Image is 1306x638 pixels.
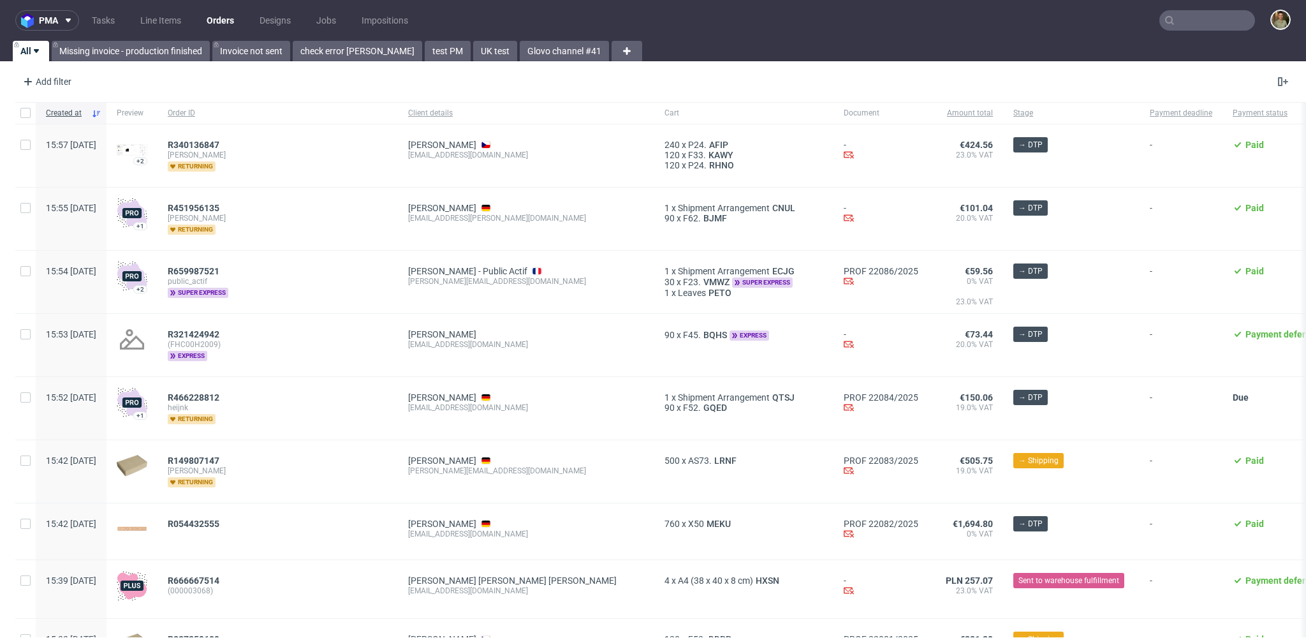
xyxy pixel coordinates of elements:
img: plain-eco.9b3ba858dad33fd82c36.png [117,455,147,477]
span: F52. [683,403,701,413]
a: BQHS [701,330,730,340]
div: [PERSON_NAME][EMAIL_ADDRESS][DOMAIN_NAME] [408,466,644,476]
a: [PERSON_NAME] [408,392,476,403]
span: returning [168,477,216,487]
span: 15:42 [DATE] [46,456,96,466]
span: 20.0% VAT [939,339,993,350]
span: → DTP [1018,518,1043,530]
span: AFIP [707,140,731,150]
a: [PERSON_NAME] [408,140,476,150]
span: - [1150,456,1212,487]
span: €73.44 [965,329,993,339]
a: PROF 22082/2025 [844,519,918,529]
span: → Shipping [1018,455,1059,466]
span: Paid [1245,266,1264,276]
span: Shipment Arrangement [678,392,770,403]
div: x [664,266,823,276]
span: - [1150,329,1212,361]
span: 1 [664,266,670,276]
img: pro-icon.017ec5509f39f3e742e3.png [117,387,147,418]
span: R466228812 [168,392,219,403]
span: 19.0% VAT [939,466,993,476]
span: Paid [1245,519,1264,529]
span: 15:55 [DATE] [46,203,96,213]
span: super express [168,288,228,298]
div: x [664,456,823,466]
span: X50 [688,519,704,529]
span: Payment deadline [1150,108,1212,119]
span: → DTP [1018,139,1043,151]
span: Paid [1245,140,1264,150]
span: Stage [1013,108,1129,119]
span: - [1150,575,1212,603]
a: LRNF [712,456,739,466]
a: Line Items [133,10,189,31]
span: - [1150,392,1212,424]
a: KAWY [706,150,736,160]
span: 23.0% VAT [939,297,993,317]
div: - [844,203,918,225]
button: pma [15,10,79,31]
a: ECJG [770,266,797,276]
span: - [1150,266,1212,298]
a: R340136847 [168,140,222,150]
a: PROF 22083/2025 [844,456,918,466]
span: BJMF [701,213,730,223]
a: Jobs [309,10,344,31]
span: 500 [664,456,680,466]
span: public_actif [168,276,388,286]
a: UK test [473,41,517,61]
span: pma [39,16,58,25]
div: x [664,160,823,170]
span: Client details [408,108,644,119]
span: - [1150,203,1212,235]
div: x [664,329,823,341]
span: - [1150,519,1212,544]
a: Impositions [354,10,416,31]
div: +1 [136,412,144,419]
span: 15:42 [DATE] [46,519,96,529]
span: → DTP [1018,392,1043,403]
span: 15:53 [DATE] [46,329,96,339]
a: CNUL [770,203,798,213]
span: 15:52 [DATE] [46,392,96,403]
span: 15:54 [DATE] [46,266,96,276]
span: HXSN [753,575,782,586]
span: GQED [701,403,730,413]
a: [PERSON_NAME] [PERSON_NAME] [PERSON_NAME] [408,575,617,586]
span: super express [732,278,793,288]
div: Add filter [18,71,74,92]
span: [PERSON_NAME] [168,466,388,476]
div: x [664,150,823,160]
div: x [664,203,823,213]
span: express [730,330,769,341]
span: P24. [688,160,707,170]
span: 20.0% VAT [939,213,993,223]
span: returning [168,161,216,172]
span: F62. [683,213,701,223]
a: R666667514 [168,575,222,586]
span: 15:57 [DATE] [46,140,96,150]
span: returning [168,225,216,235]
a: VMWZ [701,277,732,287]
span: → DTP [1018,329,1043,340]
span: (FHC00H2009) [168,339,388,350]
span: express [168,351,207,361]
div: [EMAIL_ADDRESS][PERSON_NAME][DOMAIN_NAME] [408,213,644,223]
span: Preview [117,108,147,119]
div: x [664,403,823,413]
span: €101.04 [960,203,993,213]
span: R054432555 [168,519,219,529]
a: test PM [425,41,471,61]
span: F45. [683,330,701,340]
span: €1,694.80 [953,519,993,529]
div: x [664,519,823,529]
span: P24. [688,140,707,150]
div: x [664,276,823,288]
span: 23.0% VAT [939,586,993,596]
div: - [844,575,918,598]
